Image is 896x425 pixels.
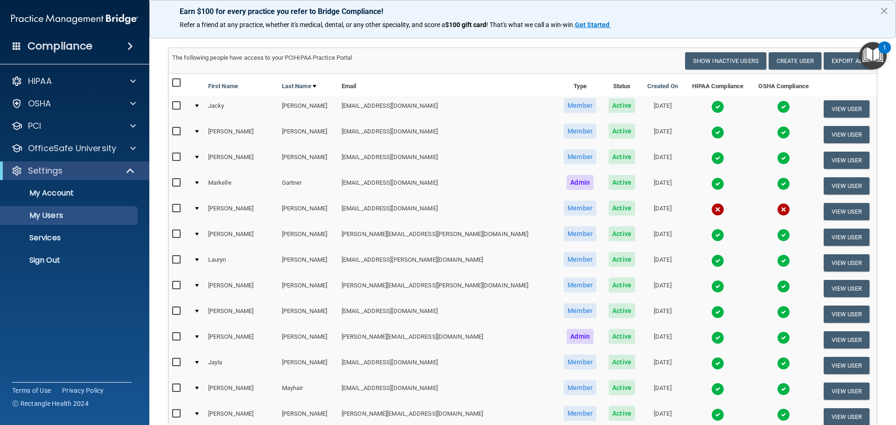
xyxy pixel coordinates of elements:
p: Services [6,233,133,243]
img: tick.e7d51cea.svg [711,152,724,165]
a: OSHA [11,98,136,109]
a: Terms of Use [12,386,51,395]
span: Member [564,124,596,139]
button: View User [824,126,870,143]
td: [EMAIL_ADDRESS][DOMAIN_NAME] [338,147,558,173]
span: Active [609,278,635,293]
a: Privacy Policy [62,386,104,395]
span: Active [609,98,635,113]
td: [PERSON_NAME] [278,353,338,378]
span: Active [609,355,635,369]
span: Member [564,406,596,421]
td: [EMAIL_ADDRESS][DOMAIN_NAME] [338,199,558,224]
td: [DATE] [641,173,685,199]
img: tick.e7d51cea.svg [777,383,790,396]
td: [DATE] [641,122,685,147]
img: tick.e7d51cea.svg [777,100,790,113]
strong: Get Started [575,21,609,28]
td: [PERSON_NAME] [278,250,338,276]
span: Active [609,329,635,344]
th: Type [558,74,603,96]
span: Member [564,226,596,241]
img: cross.ca9f0e7f.svg [777,203,790,216]
img: tick.e7d51cea.svg [777,126,790,139]
td: Jayla [204,353,278,378]
img: tick.e7d51cea.svg [711,331,724,344]
p: HIPAA [28,76,52,87]
td: [EMAIL_ADDRESS][DOMAIN_NAME] [338,378,558,404]
img: tick.e7d51cea.svg [711,383,724,396]
p: Earn $100 for every practice you refer to Bridge Compliance! [180,7,866,16]
p: My Users [6,211,133,220]
td: [EMAIL_ADDRESS][DOMAIN_NAME] [338,173,558,199]
td: [EMAIL_ADDRESS][DOMAIN_NAME] [338,301,558,327]
span: Active [609,226,635,241]
button: Close [880,3,889,18]
button: View User [824,177,870,195]
h4: Compliance [28,40,92,53]
img: tick.e7d51cea.svg [777,280,790,293]
img: tick.e7d51cea.svg [777,331,790,344]
button: View User [824,229,870,246]
td: [PERSON_NAME][EMAIL_ADDRESS][DOMAIN_NAME] [338,327,558,353]
td: [PERSON_NAME] [204,301,278,327]
button: View User [824,383,870,400]
p: PCI [28,120,41,132]
img: tick.e7d51cea.svg [777,152,790,165]
span: Member [564,355,596,369]
button: Create User [769,52,821,70]
div: 1 [883,48,886,60]
span: Active [609,175,635,190]
td: [EMAIL_ADDRESS][PERSON_NAME][DOMAIN_NAME] [338,250,558,276]
td: [DATE] [641,250,685,276]
button: View User [824,100,870,118]
a: PCI [11,120,136,132]
a: Get Started [575,21,611,28]
span: Active [609,380,635,395]
td: [DATE] [641,301,685,327]
td: [PERSON_NAME] [204,224,278,250]
img: tick.e7d51cea.svg [711,408,724,421]
td: [EMAIL_ADDRESS][DOMAIN_NAME] [338,122,558,147]
span: Refer a friend at any practice, whether it's medical, dental, or any other speciality, and score a [180,21,445,28]
img: tick.e7d51cea.svg [777,229,790,242]
span: Member [564,98,596,113]
span: Member [564,380,596,395]
img: tick.e7d51cea.svg [777,306,790,319]
th: OSHA Compliance [751,74,816,96]
span: Active [609,201,635,216]
span: Member [564,252,596,267]
img: cross.ca9f0e7f.svg [711,203,724,216]
td: [EMAIL_ADDRESS][DOMAIN_NAME] [338,353,558,378]
span: Ⓒ Rectangle Health 2024 [12,399,89,408]
img: tick.e7d51cea.svg [711,177,724,190]
span: Active [609,149,635,164]
td: [EMAIL_ADDRESS][DOMAIN_NAME] [338,96,558,122]
a: Last Name [282,81,316,92]
span: The following people have access to your PCIHIPAA Practice Portal [172,54,352,61]
td: [PERSON_NAME] [278,301,338,327]
button: Show Inactive Users [685,52,766,70]
td: Gartner [278,173,338,199]
td: [PERSON_NAME][EMAIL_ADDRESS][PERSON_NAME][DOMAIN_NAME] [338,224,558,250]
a: Export All [824,52,873,70]
button: View User [824,280,870,297]
span: ! That's what we call a win-win. [486,21,575,28]
img: tick.e7d51cea.svg [711,100,724,113]
td: [PERSON_NAME] [278,96,338,122]
td: [PERSON_NAME] [204,122,278,147]
td: [PERSON_NAME] [204,327,278,353]
td: [PERSON_NAME] [278,327,338,353]
a: First Name [208,81,238,92]
td: [DATE] [641,327,685,353]
span: Admin [567,175,594,190]
button: View User [824,152,870,169]
img: tick.e7d51cea.svg [711,254,724,267]
p: OfficeSafe University [28,143,116,154]
button: View User [824,203,870,220]
td: [DATE] [641,353,685,378]
td: [PERSON_NAME] [278,199,338,224]
td: [DATE] [641,224,685,250]
td: Jacky [204,96,278,122]
span: Member [564,149,596,164]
